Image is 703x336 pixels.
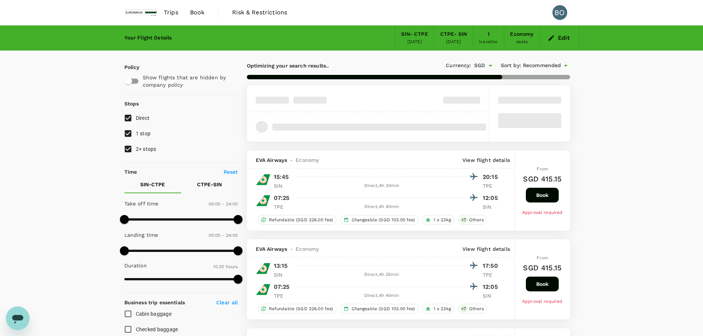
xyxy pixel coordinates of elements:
[124,299,185,305] strong: Business trip essentials
[136,326,178,332] span: Checked baggage
[510,30,534,38] div: Economy
[485,60,496,71] button: Open
[136,311,172,317] span: Cabin baggage
[124,101,139,107] strong: Stops
[483,194,501,202] p: 12:05
[483,261,501,270] p: 17:50
[483,182,501,190] p: TPE
[232,8,287,17] span: Risk & Restrictions
[466,217,487,223] span: Others
[190,8,205,17] span: Book
[256,261,270,276] img: BR
[483,173,501,181] p: 20:15
[274,271,292,278] p: SIN
[466,306,487,312] span: Others
[523,173,562,185] h6: SGD 415.15
[340,304,418,314] div: Changeable (SGD 103.00 fee)
[143,74,233,89] p: Show flights that are hidden by company policy
[124,4,158,21] img: EUROIMMUN (South East Asia) Pte. Ltd.
[136,131,151,136] span: 1 stop
[274,203,292,211] p: TPE
[136,115,150,121] span: Direct
[523,262,562,274] h6: SGD 415.15
[124,262,147,269] p: Duration
[297,182,466,190] div: Direct , 4h 30min
[297,203,466,211] div: Direct , 4h 40min
[296,156,319,164] span: Economy
[526,277,559,291] button: Book
[431,217,454,223] span: 1 x 23kg
[522,299,563,304] span: Approval required
[224,168,238,176] p: Reset
[274,182,292,190] p: SIN
[266,217,336,223] span: Refundable (SGD 226.00 fee)
[124,168,137,176] p: Time
[483,271,501,278] p: TPE
[516,38,528,46] div: seats
[431,306,454,312] span: 1 x 23kg
[287,245,296,253] span: -
[297,271,466,278] div: Direct , 4h 35min
[258,304,337,314] div: Refundable (SGD 226.00 fee)
[124,231,158,239] p: Landing time
[209,201,238,207] span: 00:00 - 24:00
[446,62,471,70] span: Currency :
[266,306,336,312] span: Refundable (SGD 226.00 fee)
[124,200,159,207] p: Take off time
[458,304,487,314] div: +7Others
[460,306,468,312] span: + 7
[258,215,337,225] div: Refundable (SGD 226.00 fee)
[537,255,548,260] span: From
[216,299,238,306] p: Clear all
[446,38,461,46] div: [DATE]
[458,215,487,225] div: +7Others
[6,306,30,330] iframe: Button to launch messaging window
[164,8,178,17] span: Trips
[422,215,454,225] div: 1 x 23kg
[256,282,270,297] img: BR
[287,156,296,164] span: -
[546,32,573,44] button: Edit
[401,30,428,38] div: SIN - CTPE
[349,306,418,312] span: Changeable (SGD 103.00 fee)
[256,156,287,164] span: EVA Airways
[274,261,288,270] p: 13:15
[462,245,510,253] p: View flight details
[136,146,156,152] span: 2+ stops
[274,292,292,299] p: TPE
[552,5,567,20] div: BO
[296,245,319,253] span: Economy
[256,245,287,253] span: EVA Airways
[349,217,418,223] span: Changeable (SGD 103.00 fee)
[274,194,290,202] p: 07:25
[256,193,270,208] img: BR
[483,292,501,299] p: SIN
[407,38,422,46] div: [DATE]
[501,62,521,70] span: Sort by :
[297,292,466,299] div: Direct , 4h 40min
[462,156,510,164] p: View flight details
[487,30,490,38] div: 1
[140,181,165,188] p: SIN - CTPE
[523,62,561,70] span: Recommended
[124,63,131,71] p: Policy
[197,181,222,188] p: CTPE - SIN
[522,210,563,215] span: Approval required
[483,283,501,291] p: 12:05
[526,188,559,202] button: Book
[537,166,548,172] span: From
[247,62,409,69] p: Optimizing your search results..
[124,34,172,42] div: Your Flight Details
[483,203,501,211] p: SIN
[460,217,468,223] span: + 7
[274,173,289,181] p: 15:45
[213,264,238,269] span: 10.30 hours
[422,304,454,314] div: 1 x 23kg
[274,283,290,291] p: 07:25
[440,30,467,38] div: CTPE - SIN
[340,215,418,225] div: Changeable (SGD 103.00 fee)
[209,233,238,238] span: 00:00 - 24:00
[479,38,498,46] div: traveller
[256,172,270,187] img: BR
